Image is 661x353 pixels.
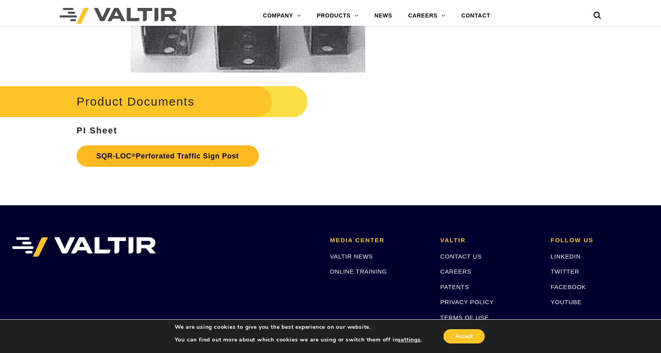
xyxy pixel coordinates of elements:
[551,299,582,305] a: YOUTUBE
[330,268,387,275] a: ONLINE TRAINING
[400,8,453,24] a: CAREERS
[398,336,420,343] button: settings
[440,237,539,244] h2: VALTIR
[175,324,422,331] p: We are using cookies to give you the best experience on our website.
[60,8,177,24] img: Valtir
[551,268,579,275] a: TWITTER
[12,237,156,257] img: VALTIR
[175,336,422,343] p: You can find out more about which cookies we are using or switch them off in .
[131,152,136,158] sup: ®
[440,268,471,275] a: CAREERS
[77,145,259,167] a: SQR-LOC®Perforated Traffic Sign Post
[440,284,469,290] a: PATENTS
[440,299,494,305] a: PRIVACY POLICY
[443,329,485,343] button: Accept
[255,8,309,24] a: COMPANY
[440,314,489,321] a: TERMS OF USE
[453,8,498,24] a: CONTACT
[309,8,366,24] a: PRODUCTS
[366,8,400,24] a: NEWS
[330,237,428,244] h2: MEDIA CENTER
[77,125,118,135] strong: PI Sheet
[440,253,482,260] a: CONTACT US
[551,237,649,244] h2: FOLLOW US
[551,253,581,260] a: LINKEDIN
[330,253,373,260] a: VALTIR NEWS
[551,284,586,290] a: FACEBOOK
